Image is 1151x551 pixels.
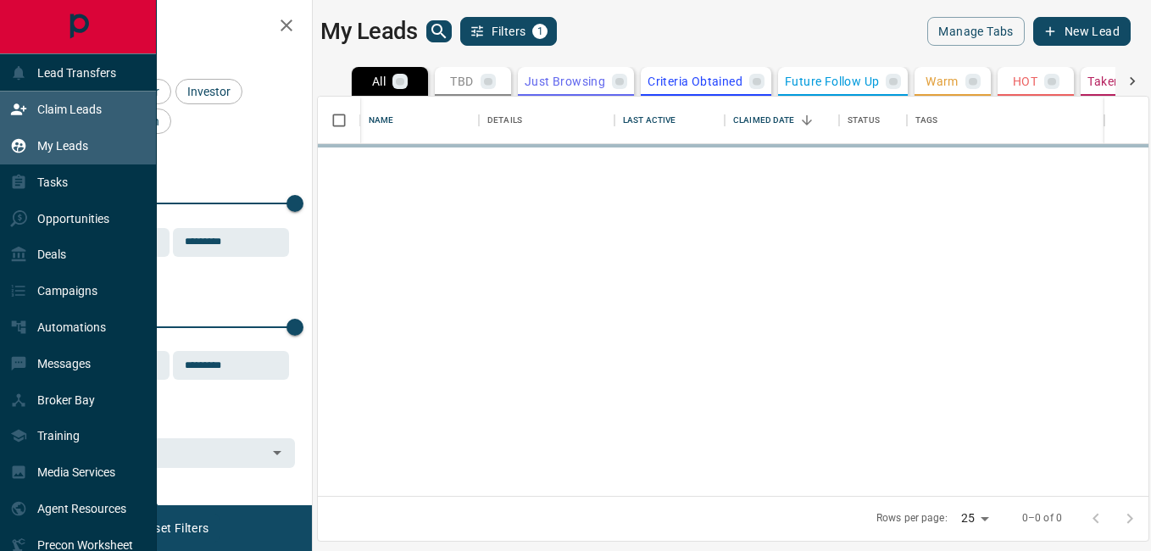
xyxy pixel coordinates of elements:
[1033,17,1131,46] button: New Lead
[648,75,742,87] p: Criteria Obtained
[876,511,948,526] p: Rows per page:
[525,75,605,87] p: Just Browsing
[785,75,879,87] p: Future Follow Up
[369,97,394,144] div: Name
[915,97,938,144] div: Tags
[954,506,995,531] div: 25
[487,97,522,144] div: Details
[926,75,959,87] p: Warm
[54,17,295,37] h2: Filters
[623,97,676,144] div: Last Active
[1013,75,1037,87] p: HOT
[360,97,479,144] div: Name
[265,441,289,465] button: Open
[534,25,546,37] span: 1
[907,97,1104,144] div: Tags
[460,17,558,46] button: Filters1
[927,17,1024,46] button: Manage Tabs
[848,97,880,144] div: Status
[426,20,452,42] button: search button
[181,85,236,98] span: Investor
[614,97,725,144] div: Last Active
[320,18,418,45] h1: My Leads
[733,97,795,144] div: Claimed Date
[372,75,386,87] p: All
[839,97,907,144] div: Status
[725,97,839,144] div: Claimed Date
[1022,511,1062,526] p: 0–0 of 0
[450,75,473,87] p: TBD
[175,79,242,104] div: Investor
[479,97,614,144] div: Details
[129,514,220,543] button: Reset Filters
[795,109,819,132] button: Sort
